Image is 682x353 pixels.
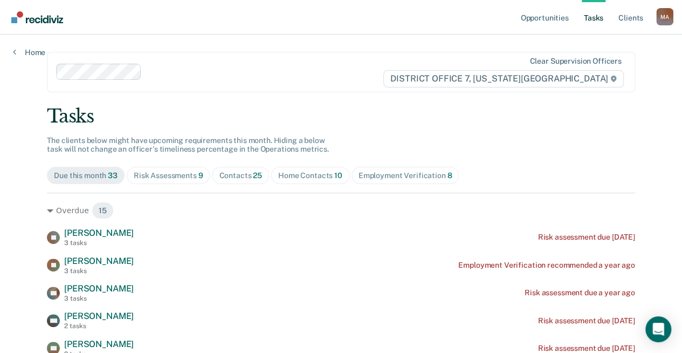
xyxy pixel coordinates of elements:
div: 3 tasks [64,295,134,302]
span: 8 [447,171,452,180]
div: Risk assessment due [DATE] [538,316,635,325]
span: 10 [334,171,342,180]
div: 3 tasks [64,239,134,247]
div: Employment Verification recommended a year ago [458,261,635,270]
a: Home [13,47,45,57]
span: [PERSON_NAME] [64,311,134,321]
div: Home Contacts [278,171,342,180]
div: Tasks [47,105,635,127]
span: 9 [198,171,203,180]
div: Risk Assessments [134,171,203,180]
div: Risk assessment due [DATE] [538,233,635,242]
div: Contacts [219,171,262,180]
span: [PERSON_NAME] [64,339,134,349]
div: Overdue 15 [47,202,635,219]
div: Risk assessment due a year ago [525,288,635,297]
div: 2 tasks [64,322,134,330]
span: 33 [108,171,118,180]
div: Employment Verification [359,171,452,180]
div: Clear supervision officers [529,57,621,66]
button: Profile dropdown button [656,8,673,25]
span: The clients below might have upcoming requirements this month. Hiding a below task will not chang... [47,136,329,154]
span: [PERSON_NAME] [64,228,134,238]
span: DISTRICT OFFICE 7, [US_STATE][GEOGRAPHIC_DATA] [383,70,623,87]
span: [PERSON_NAME] [64,256,134,266]
div: Open Intercom Messenger [645,316,671,342]
div: Risk assessment due [DATE] [538,344,635,353]
span: 25 [253,171,262,180]
img: Recidiviz [11,11,63,23]
span: 15 [92,202,114,219]
span: [PERSON_NAME] [64,283,134,294]
div: M A [656,8,673,25]
div: Due this month [54,171,118,180]
div: 3 tasks [64,267,134,275]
